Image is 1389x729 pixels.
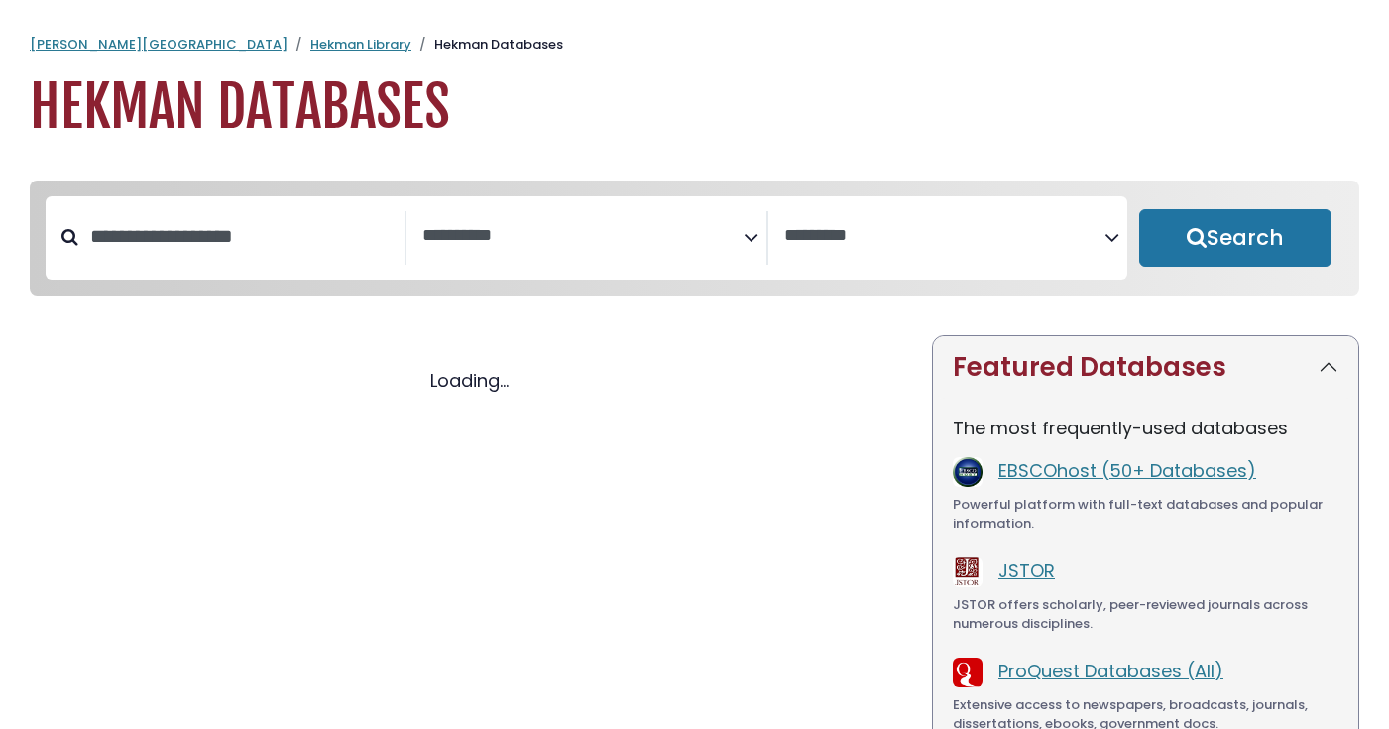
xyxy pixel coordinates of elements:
nav: Search filters [30,181,1359,296]
div: JSTOR offers scholarly, peer-reviewed journals across numerous disciplines. [953,595,1338,634]
button: Featured Databases [933,336,1358,399]
button: Submit for Search Results [1139,209,1331,267]
a: [PERSON_NAME][GEOGRAPHIC_DATA] [30,35,288,54]
textarea: Search [422,226,743,247]
div: Powerful platform with full-text databases and popular information. [953,495,1338,534]
a: JSTOR [998,558,1055,583]
a: EBSCOhost (50+ Databases) [998,458,1256,483]
input: Search database by title or keyword [78,220,405,253]
li: Hekman Databases [411,35,563,55]
h1: Hekman Databases [30,74,1359,141]
textarea: Search [784,226,1104,247]
a: ProQuest Databases (All) [998,659,1223,683]
p: The most frequently-used databases [953,415,1338,441]
nav: breadcrumb [30,35,1359,55]
a: Hekman Library [310,35,411,54]
div: Loading... [30,367,908,394]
